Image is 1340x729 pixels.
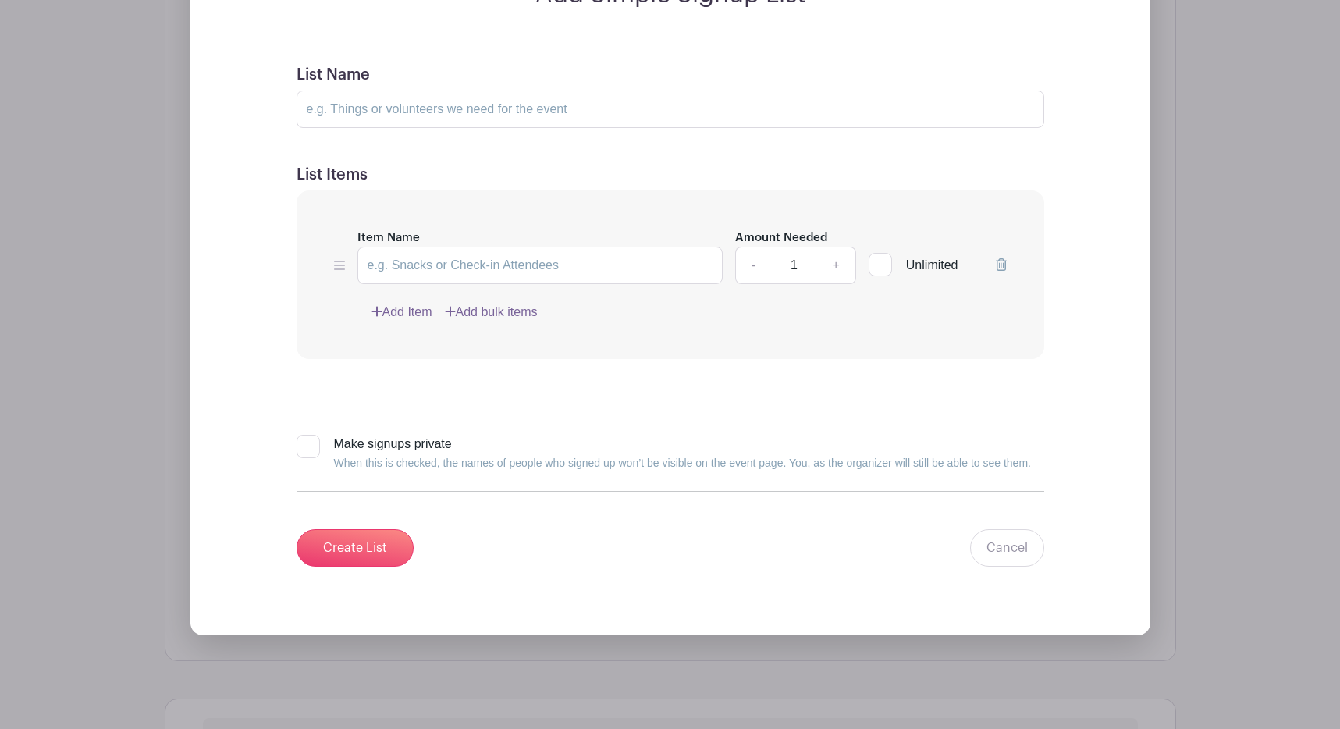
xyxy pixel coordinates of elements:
[735,229,827,247] label: Amount Needed
[334,457,1031,469] small: When this is checked, the names of people who signed up won’t be visible on the event page. You, ...
[297,91,1044,128] input: e.g. Things or volunteers we need for the event
[297,529,414,567] input: Create List
[371,303,432,322] a: Add Item
[906,258,958,272] span: Unlimited
[334,435,1031,472] div: Make signups private
[735,247,771,284] a: -
[970,529,1044,567] a: Cancel
[357,229,420,247] label: Item Name
[297,165,1044,184] h5: List Items
[357,247,723,284] input: e.g. Snacks or Check-in Attendees
[297,66,370,84] label: List Name
[445,303,538,322] a: Add bulk items
[816,247,855,284] a: +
